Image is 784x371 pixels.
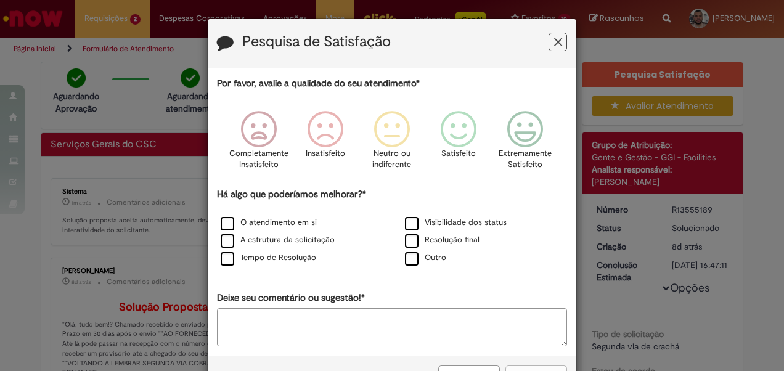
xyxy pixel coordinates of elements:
[427,102,490,186] div: Satisfeito
[405,217,507,229] label: Visibilidade dos status
[405,252,446,264] label: Outro
[361,102,423,186] div: Neutro ou indiferente
[494,102,557,186] div: Extremamente Satisfeito
[229,148,288,171] p: Completamente Insatisfeito
[306,148,345,160] p: Insatisfeito
[405,234,480,246] label: Resolução final
[294,102,357,186] div: Insatisfeito
[441,148,476,160] p: Satisfeito
[221,252,316,264] label: Tempo de Resolução
[221,234,335,246] label: A estrutura da solicitação
[221,217,317,229] label: O atendimento em si
[217,77,420,90] label: Por favor, avalie a qualidade do seu atendimento*
[217,291,365,304] label: Deixe seu comentário ou sugestão!*
[227,102,290,186] div: Completamente Insatisfeito
[242,34,391,50] label: Pesquisa de Satisfação
[370,148,414,171] p: Neutro ou indiferente
[217,188,567,267] div: Há algo que poderíamos melhorar?*
[499,148,552,171] p: Extremamente Satisfeito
